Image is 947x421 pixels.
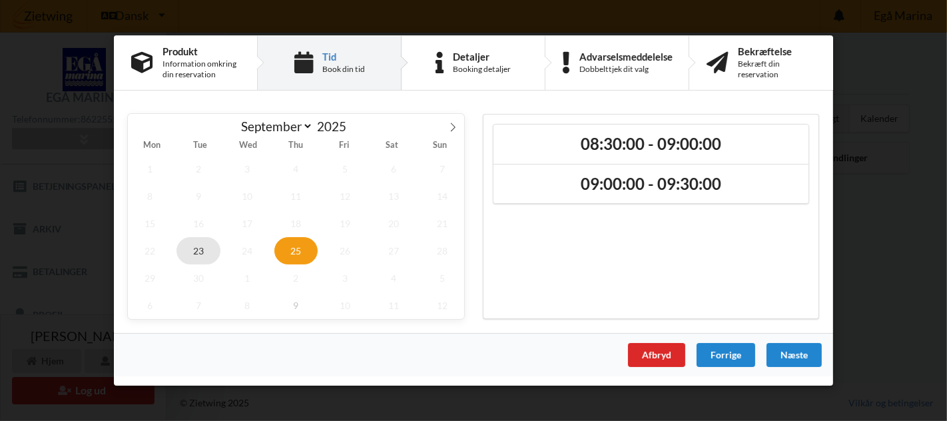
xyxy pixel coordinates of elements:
span: Wed [224,142,272,151]
h2: 09:00:00 - 09:30:00 [503,174,799,195]
div: Forrige [697,343,755,367]
span: September 3, 2025 [225,155,269,183]
span: September 7, 2025 [420,155,464,183]
span: September 2, 2025 [176,155,220,183]
span: September 29, 2025 [128,264,172,292]
div: Advarselsmeddelelse [579,51,673,62]
span: September 16, 2025 [176,210,220,237]
span: September 8, 2025 [128,183,172,210]
span: September 19, 2025 [323,210,367,237]
span: October 9, 2025 [274,292,318,319]
span: September 12, 2025 [323,183,367,210]
div: Produkt [162,46,240,57]
span: September 22, 2025 [128,237,172,264]
span: October 12, 2025 [420,292,464,319]
span: September 17, 2025 [225,210,269,237]
span: Fri [320,142,368,151]
div: Tid [322,51,365,62]
div: Dobbelttjek dit valg [579,64,673,75]
span: Sat [368,142,416,151]
span: September 15, 2025 [128,210,172,237]
span: September 14, 2025 [420,183,464,210]
h2: 08:30:00 - 09:00:00 [503,134,799,155]
select: Month [235,118,314,135]
div: Næste [767,343,822,367]
div: Detaljer [453,51,511,62]
span: September 5, 2025 [323,155,367,183]
span: September 11, 2025 [274,183,318,210]
span: October 6, 2025 [128,292,172,319]
span: September 10, 2025 [225,183,269,210]
div: Booking detaljer [453,64,511,75]
span: October 7, 2025 [176,292,220,319]
span: September 30, 2025 [176,264,220,292]
div: Bekræftelse [738,46,816,57]
span: October 3, 2025 [323,264,367,292]
span: October 1, 2025 [225,264,269,292]
span: Tue [176,142,224,151]
span: September 24, 2025 [225,237,269,264]
span: September 1, 2025 [128,155,172,183]
span: Sun [416,142,464,151]
span: October 4, 2025 [372,264,416,292]
span: September 28, 2025 [420,237,464,264]
span: September 20, 2025 [372,210,416,237]
div: Book din tid [322,64,365,75]
span: October 10, 2025 [323,292,367,319]
span: October 8, 2025 [225,292,269,319]
span: September 18, 2025 [274,210,318,237]
div: Bekræft din reservation [738,59,816,80]
span: September 4, 2025 [274,155,318,183]
span: September 26, 2025 [323,237,367,264]
span: September 21, 2025 [420,210,464,237]
span: September 23, 2025 [176,237,220,264]
input: Year [313,119,357,134]
span: October 11, 2025 [372,292,416,319]
span: September 6, 2025 [372,155,416,183]
span: Thu [272,142,320,151]
span: October 2, 2025 [274,264,318,292]
span: September 13, 2025 [372,183,416,210]
div: Afbryd [628,343,685,367]
div: Information omkring din reservation [162,59,240,80]
span: October 5, 2025 [420,264,464,292]
span: September 9, 2025 [176,183,220,210]
span: Mon [128,142,176,151]
span: September 25, 2025 [274,237,318,264]
span: September 27, 2025 [372,237,416,264]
